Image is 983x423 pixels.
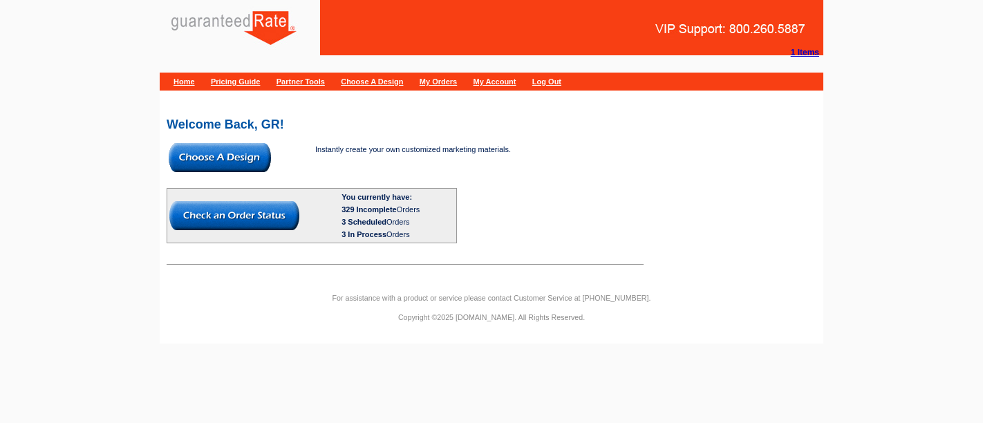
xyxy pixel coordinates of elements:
[341,230,386,238] span: 3 In Process
[341,203,454,241] div: Orders Orders Orders
[341,193,412,201] b: You currently have:
[315,145,511,153] span: Instantly create your own customized marketing materials.
[420,77,457,86] a: My Orders
[791,48,819,57] strong: 1 Items
[169,143,271,172] img: button-choose-design.gif
[474,77,516,86] a: My Account
[160,311,823,323] p: Copyright ©2025 [DOMAIN_NAME]. All Rights Reserved.
[341,218,386,226] span: 3 Scheduled
[341,205,396,214] span: 329 Incomplete
[169,201,299,230] img: button-check-order-status.gif
[341,77,403,86] a: Choose A Design
[277,77,325,86] a: Partner Tools
[160,292,823,304] p: For assistance with a product or service please contact Customer Service at [PHONE_NUMBER].
[211,77,261,86] a: Pricing Guide
[167,118,816,131] h2: Welcome Back, GR!
[532,77,561,86] a: Log Out
[174,77,195,86] a: Home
